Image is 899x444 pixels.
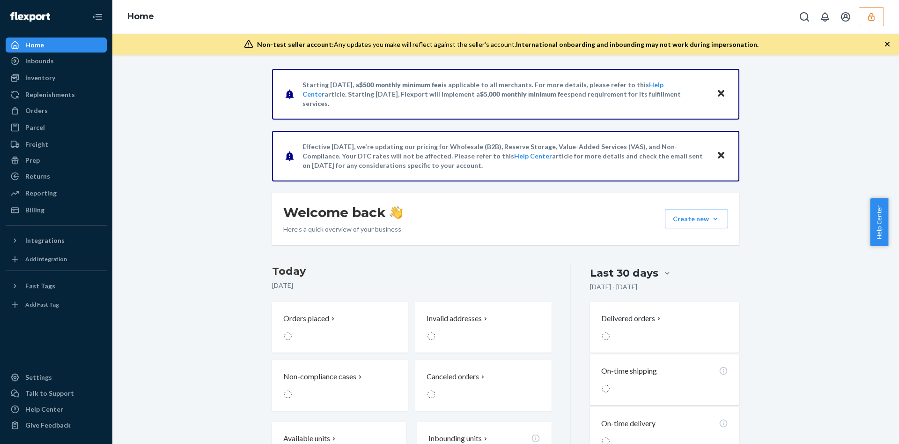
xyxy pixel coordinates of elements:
[601,366,657,376] p: On-time shipping
[25,373,52,382] div: Settings
[283,225,403,234] p: Here’s a quick overview of your business
[257,40,334,48] span: Non-test seller account:
[6,70,107,85] a: Inventory
[88,8,107,26] button: Close Navigation
[6,137,107,152] a: Freight
[6,370,107,385] a: Settings
[283,313,329,324] p: Orders placed
[6,38,107,53] a: Home
[283,371,356,382] p: Non-compliance cases
[590,282,637,292] p: [DATE] - [DATE]
[25,106,48,115] div: Orders
[25,90,75,99] div: Replenishments
[480,90,567,98] span: $5,000 monthly minimum fee
[6,203,107,218] a: Billing
[25,205,44,215] div: Billing
[272,264,552,279] h3: Today
[283,433,330,444] p: Available units
[302,80,707,108] p: Starting [DATE], a is applicable to all merchants. For more details, please refer to this article...
[283,204,403,221] h1: Welcome back
[6,153,107,168] a: Prep
[6,252,107,267] a: Add Integration
[6,186,107,201] a: Reporting
[257,40,759,49] div: Any updates you make will reflect against the seller's account.
[25,172,50,181] div: Returns
[6,87,107,102] a: Replenishments
[6,297,107,312] a: Add Fast Tag
[25,56,54,66] div: Inbounds
[25,236,65,245] div: Integrations
[272,360,408,411] button: Non-compliance cases
[390,206,403,219] img: hand-wave emoji
[601,418,656,429] p: On-time delivery
[272,302,408,353] button: Orders placed
[6,418,107,433] button: Give Feedback
[516,40,759,48] span: International onboarding and inbounding may not work during impersonation.
[25,73,55,83] div: Inventory
[6,402,107,417] a: Help Center
[6,386,107,401] button: Talk to Support
[795,8,814,26] button: Open Search Box
[25,188,57,198] div: Reporting
[127,11,154,22] a: Home
[6,169,107,184] a: Returns
[25,405,63,414] div: Help Center
[6,233,107,248] button: Integrations
[120,3,162,30] ol: breadcrumbs
[359,81,442,89] span: $500 monthly minimum fee
[870,198,888,246] button: Help Center
[715,87,727,101] button: Close
[427,313,482,324] p: Invalid addresses
[25,301,59,309] div: Add Fast Tag
[836,8,855,26] button: Open account menu
[302,142,707,170] p: Effective [DATE], we're updating our pricing for Wholesale (B2B), Reserve Storage, Value-Added Se...
[715,149,727,163] button: Close
[272,281,552,290] p: [DATE]
[6,120,107,135] a: Parcel
[6,278,107,293] button: Fast Tags
[25,389,74,398] div: Talk to Support
[415,302,551,353] button: Invalid addresses
[25,421,71,430] div: Give Feedback
[6,103,107,118] a: Orders
[25,140,48,149] div: Freight
[10,12,50,22] img: Flexport logo
[25,281,55,291] div: Fast Tags
[415,360,551,411] button: Canceled orders
[590,266,658,280] div: Last 30 days
[427,371,479,382] p: Canceled orders
[25,156,40,165] div: Prep
[816,8,834,26] button: Open notifications
[665,210,728,228] button: Create new
[601,313,663,324] button: Delivered orders
[428,433,482,444] p: Inbounding units
[25,255,67,263] div: Add Integration
[514,152,552,160] a: Help Center
[25,123,45,132] div: Parcel
[25,40,44,50] div: Home
[6,53,107,68] a: Inbounds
